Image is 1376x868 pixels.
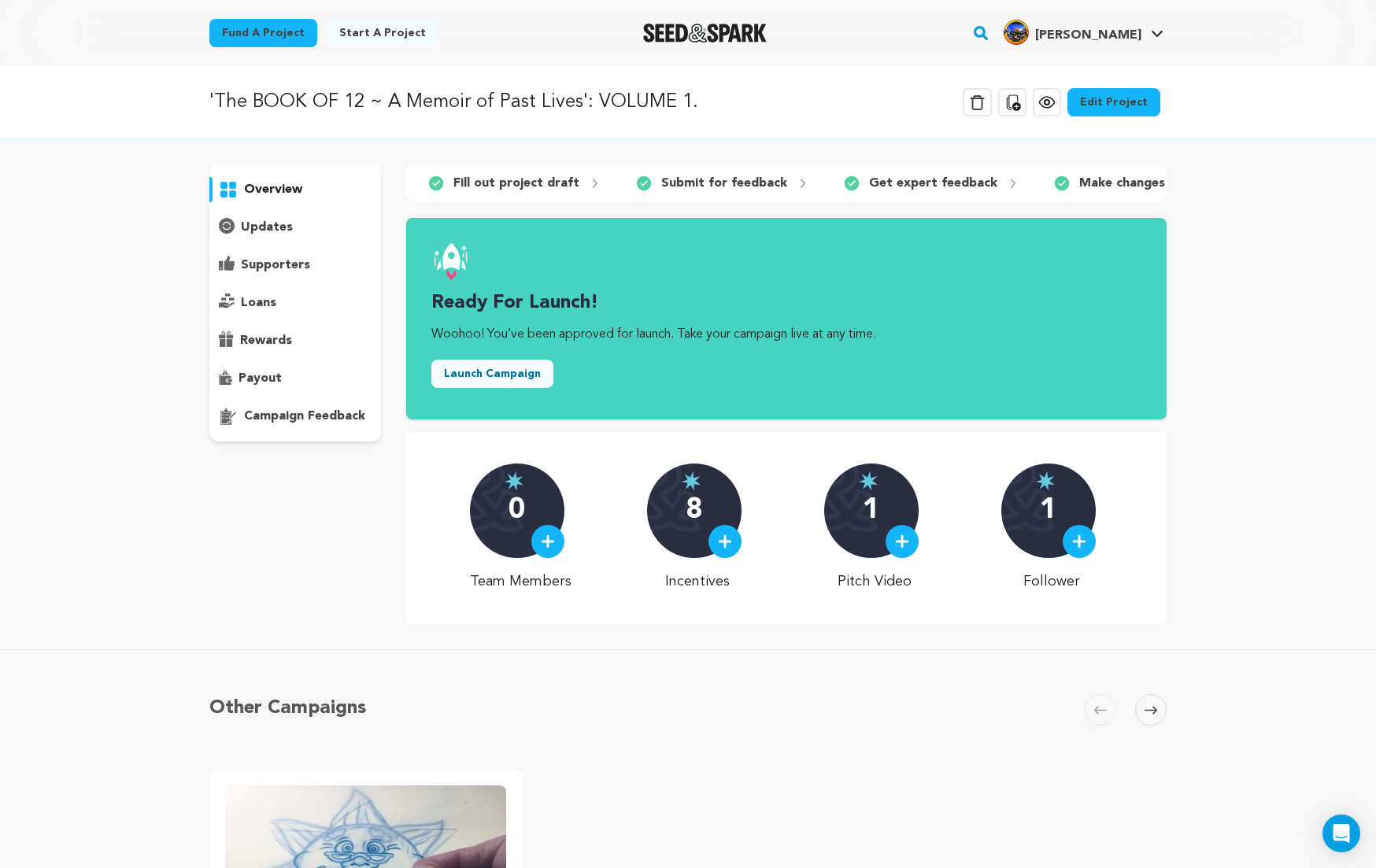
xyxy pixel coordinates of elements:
[453,174,579,193] p: Fill out project draft
[239,369,282,388] p: payout
[509,495,525,526] p: 0
[241,256,310,275] p: supporters
[209,88,698,116] p: 'The BOOK OF 12 ~ A Memoir of Past Lives': VOLUME 1.
[643,24,767,42] img: Seed&Spark Logo Dark Mode
[1001,17,1167,45] a: Tony W.'s Profile
[431,325,1141,344] p: Woohoo! You’ve been approved for launch. Take your campaign live at any time.
[209,290,381,316] button: loans
[1001,571,1103,593] p: Follower
[686,495,702,526] p: 8
[647,571,749,593] p: Incentives
[241,294,276,312] p: loans
[470,571,571,593] p: Team Members
[209,215,381,240] button: updates
[209,177,381,202] button: overview
[209,253,381,278] button: supporters
[431,360,553,388] button: Launch Campaign
[209,19,317,47] a: Fund a project
[643,24,767,42] a: Seed&Spark Homepage
[1001,17,1167,50] span: Tony W.'s Profile
[824,571,926,593] p: Pitch Video
[718,534,732,549] img: plus.svg
[863,495,879,526] p: 1
[327,19,438,47] a: Start a project
[209,366,381,391] button: payout
[1035,29,1141,42] span: [PERSON_NAME]
[1067,88,1160,116] a: Edit Project
[1079,174,1165,193] p: Make changes
[244,407,365,426] p: campaign feedback
[1322,814,1360,852] div: Open Intercom Messenger
[209,404,381,429] button: campaign feedback
[244,180,302,199] p: overview
[240,331,292,350] p: rewards
[869,174,997,193] p: Get expert feedback
[661,174,787,193] p: Submit for feedback
[895,534,909,549] img: plus.svg
[1004,20,1029,45] img: bd432736ce30c2de.jpg
[1072,534,1086,549] img: plus.svg
[431,243,469,281] img: launch.svg
[241,218,293,237] p: updates
[209,328,381,353] button: rewards
[1004,20,1141,45] div: Tony W.'s Profile
[1040,495,1056,526] p: 1
[209,694,366,722] h5: Other Campaigns
[431,290,1141,316] h3: Ready for launch!
[541,534,555,549] img: plus.svg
